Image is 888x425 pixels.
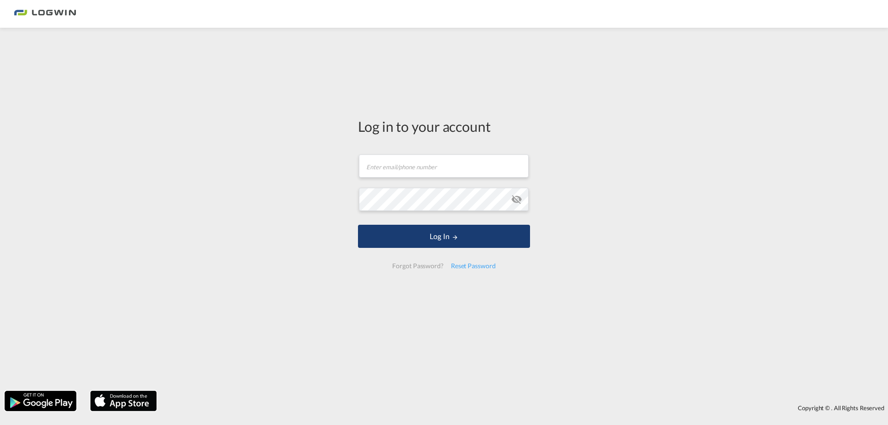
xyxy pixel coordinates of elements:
md-icon: icon-eye-off [511,194,522,205]
img: apple.png [89,390,158,412]
div: Reset Password [447,258,499,274]
img: bc73a0e0d8c111efacd525e4c8ad7d32.png [14,4,76,25]
div: Copyright © . All Rights Reserved [161,400,888,416]
input: Enter email/phone number [359,154,529,178]
div: Forgot Password? [388,258,447,274]
div: Log in to your account [358,117,530,136]
button: LOGIN [358,225,530,248]
img: google.png [4,390,77,412]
